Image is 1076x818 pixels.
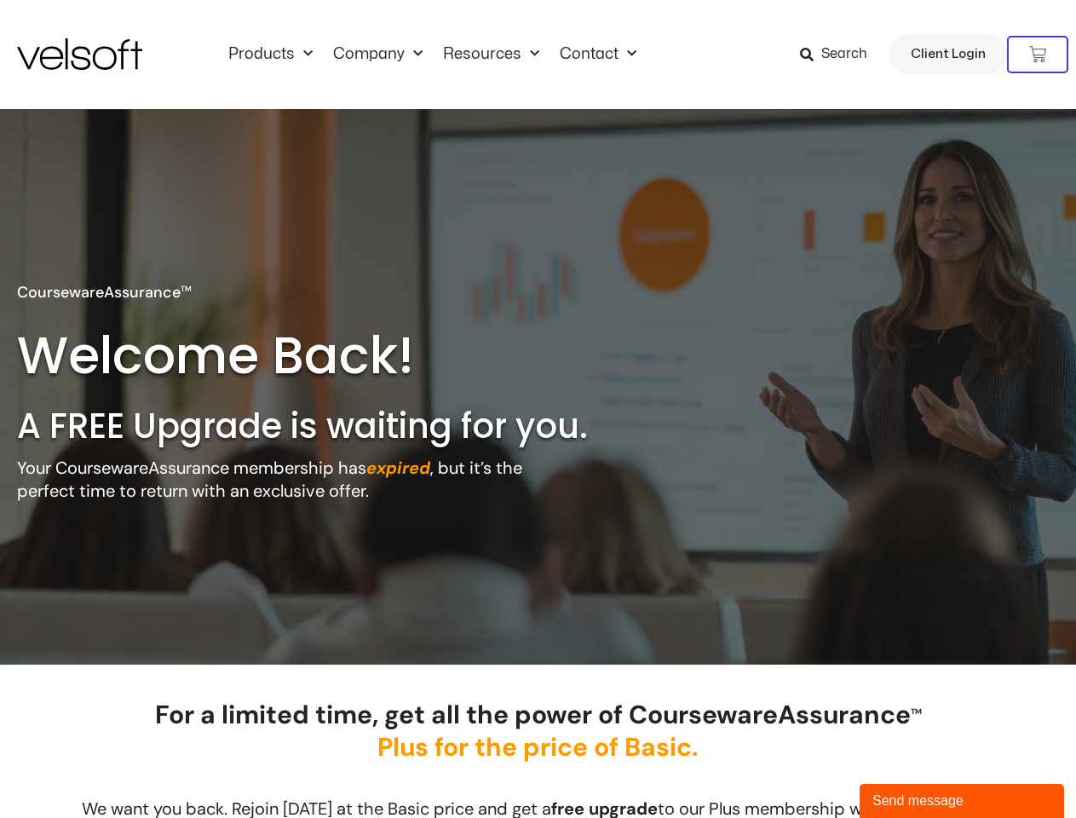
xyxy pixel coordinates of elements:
nav: Menu [218,45,647,64]
img: Velsoft Training Materials [17,38,142,70]
p: Your CoursewareAssurance membership has , but it’s the perfect time to return with an exclusive o... [17,457,542,503]
span: Client Login [911,43,986,66]
h2: Welcome Back! [17,322,440,389]
a: Search [800,40,879,69]
span: Plus for the price of Basic. [377,730,699,763]
p: CoursewareAssurance [17,281,192,304]
a: Client Login [889,34,1007,75]
iframe: chat widget [860,781,1067,818]
a: ContactMenu Toggle [550,45,647,64]
span: TM [911,706,922,717]
a: ResourcesMenu Toggle [433,45,550,64]
a: ProductsMenu Toggle [218,45,323,64]
strong: expired [366,457,430,479]
span: TM [181,284,192,294]
strong: For a limited time, get all the power of CoursewareAssurance [155,698,922,763]
a: CompanyMenu Toggle [323,45,433,64]
span: Search [821,43,867,66]
h2: A FREE Upgrade is waiting for you. [17,404,659,448]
